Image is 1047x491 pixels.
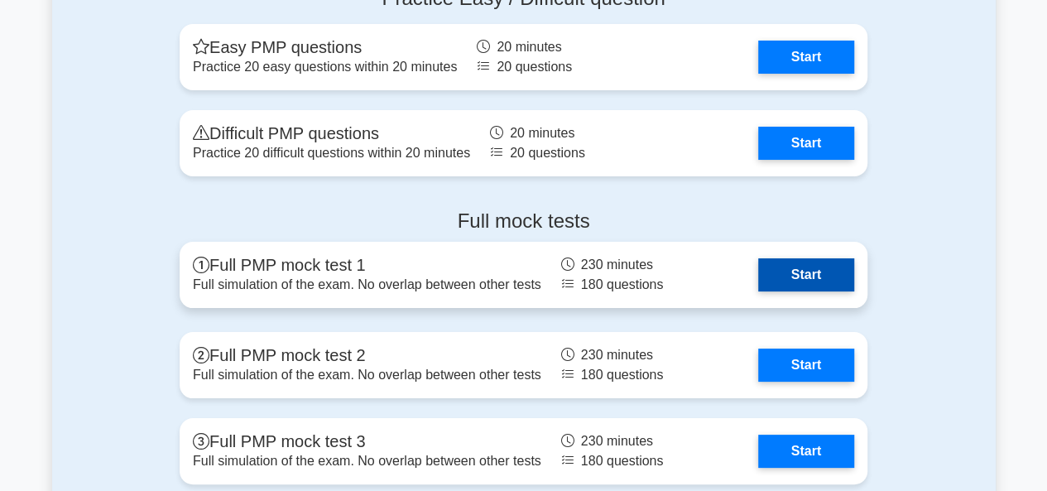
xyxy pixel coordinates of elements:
a: Start [758,41,854,74]
a: Start [758,435,854,468]
a: Start [758,127,854,160]
a: Start [758,258,854,291]
a: Start [758,349,854,382]
h4: Full mock tests [180,209,867,233]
